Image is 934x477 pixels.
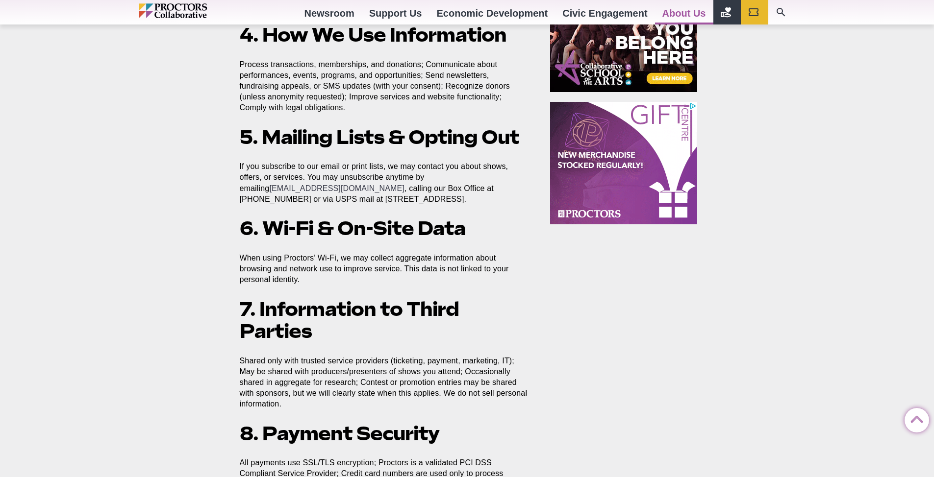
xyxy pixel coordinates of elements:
[240,298,528,342] h1: 7. Information to Third Parties
[240,217,528,239] h1: 6. Wi-Fi & On-Site Data
[240,356,528,409] p: Shared only with trusted service providers (ticketing, payment, marketing, IT); May be shared wit...
[269,184,404,192] a: [EMAIL_ADDRESS][DOMAIN_NAME]
[240,59,528,113] p: Process transactions, memberships, and donations; Communicate about performances, events, program...
[240,161,528,204] p: If you subscribe to our email or print lists, we may contact you about shows, offers, or services...
[240,423,528,445] h1: 8. Payment Security
[905,408,924,428] a: Back to Top
[240,126,528,148] h1: 5. Mailing Lists & Opting Out
[139,3,249,18] img: Proctors logo
[240,253,528,285] p: When using Proctors’ Wi-Fi, we may collect aggregate information about browsing and network use t...
[240,24,528,46] h1: 4. How We Use Information
[550,102,697,224] iframe: Advertisement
